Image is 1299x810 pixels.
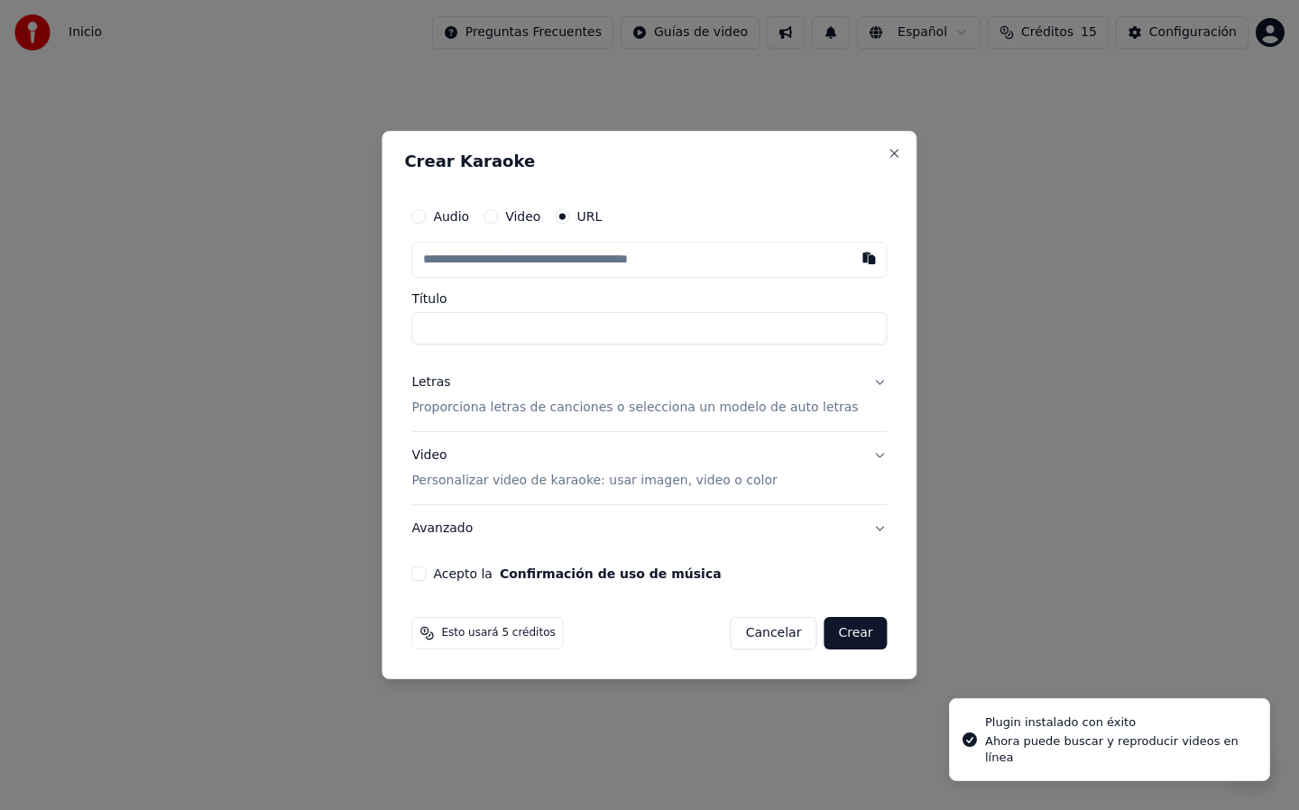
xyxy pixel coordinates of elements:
[500,567,722,580] button: Acepto la
[411,373,450,391] div: Letras
[433,567,721,580] label: Acepto la
[411,446,777,490] div: Video
[505,210,540,223] label: Video
[411,399,858,417] p: Proporciona letras de canciones o selecciona un modelo de auto letras
[404,153,894,170] h2: Crear Karaoke
[411,505,887,552] button: Avanzado
[411,292,887,305] label: Título
[411,359,887,431] button: LetrasProporciona letras de canciones o selecciona un modelo de auto letras
[411,432,887,504] button: VideoPersonalizar video de karaoke: usar imagen, video o color
[731,617,817,649] button: Cancelar
[576,210,602,223] label: URL
[441,626,555,640] span: Esto usará 5 créditos
[433,210,469,223] label: Audio
[824,617,887,649] button: Crear
[411,472,777,490] p: Personalizar video de karaoke: usar imagen, video o color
